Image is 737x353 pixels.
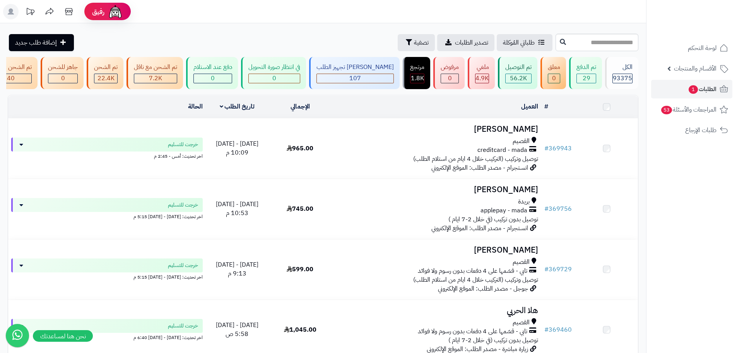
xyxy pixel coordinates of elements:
a: المراجعات والأسئلة53 [651,100,732,119]
span: جوجل - مصدر الطلب: الموقع الإلكتروني [438,284,528,293]
span: [DATE] - [DATE] 10:09 م [216,139,258,157]
a: تم الشحن 22.4K [85,57,125,89]
a: #369943 [544,144,572,153]
span: creditcard - mada [477,146,527,155]
span: 1.8K [411,74,424,83]
a: #369729 [544,265,572,274]
a: # [544,102,548,111]
div: تم الدفع [576,63,596,72]
span: 965.00 [287,144,313,153]
span: 0 [272,74,276,83]
span: # [544,204,549,214]
span: خرجت للتسليم [168,322,198,330]
span: 53 [661,106,672,114]
div: الكل [612,63,633,72]
span: 1,045.00 [284,325,316,334]
span: 0 [211,74,215,83]
div: اخر تحديث: [DATE] - [DATE] 5:15 م [11,212,203,220]
div: 29 [577,74,596,83]
div: 1784 [410,74,424,83]
span: المراجعات والأسئلة [660,104,716,115]
div: مرفوض [441,63,459,72]
span: [DATE] - [DATE] 5:58 ص [216,320,258,339]
span: 1 [689,85,698,94]
span: رفيق [92,7,104,16]
span: 0 [448,74,452,83]
span: 0 [61,74,65,83]
span: انستجرام - مصدر الطلب: الموقع الإلكتروني [431,163,528,172]
div: [PERSON_NAME] تجهيز الطلب [316,63,394,72]
div: اخر تحديث: [DATE] - [DATE] 6:40 م [11,333,203,341]
span: القصيم [513,137,530,146]
div: 0 [548,74,560,83]
a: لوحة التحكم [651,39,732,57]
span: توصيل وتركيب (التركيب خلال 4 ايام من استلام الطلب) [413,154,538,164]
span: 0 [552,74,556,83]
span: # [544,144,549,153]
a: تم التوصيل 56.2K [496,57,539,89]
span: تصدير الطلبات [455,38,488,47]
div: دفع عند الاستلام [193,63,232,72]
span: القصيم [513,258,530,267]
span: # [544,265,549,274]
div: معلق [548,63,560,72]
h3: [PERSON_NAME] [335,246,538,255]
h3: [PERSON_NAME] [335,185,538,194]
div: 0 [194,74,232,83]
span: خرجت للتسليم [168,201,198,209]
a: طلباتي المُوكلة [497,34,552,51]
span: طلباتي المُوكلة [503,38,535,47]
div: 56215 [506,74,531,83]
div: ملغي [475,63,489,72]
span: لوحة التحكم [688,43,716,53]
span: 599.00 [287,265,313,274]
a: تم الدفع 29 [568,57,604,89]
span: إضافة طلب جديد [15,38,57,47]
span: [DATE] - [DATE] 9:13 م [216,260,258,278]
div: مرتجع [410,63,424,72]
a: تم الشحن مع ناقل 7.2K [125,57,185,89]
div: 7223 [134,74,177,83]
a: ملغي 4.9K [466,57,496,89]
div: 22379 [94,74,117,83]
span: 56.2K [510,74,527,83]
a: تصدير الطلبات [437,34,494,51]
a: [PERSON_NAME] تجهيز الطلب 107 [308,57,401,89]
a: في انتظار صورة التحويل 0 [239,57,308,89]
span: بريدة [518,197,530,206]
span: تصفية [414,38,429,47]
span: [DATE] - [DATE] 10:53 م [216,200,258,218]
a: #369756 [544,204,572,214]
span: تابي - قسّمها على 4 دفعات بدون رسوم ولا فوائد [418,327,527,336]
span: 107 [349,74,361,83]
span: توصيل وتركيب (التركيب خلال 4 ايام من استلام الطلب) [413,275,538,284]
div: 107 [317,74,393,83]
span: 22.4K [97,74,115,83]
div: 0 [441,74,458,83]
span: خرجت للتسليم [168,262,198,269]
span: 4.9K [475,74,489,83]
a: جاهز للشحن 0 [39,57,85,89]
div: تم الشحن [94,63,118,72]
span: 93375 [613,74,632,83]
div: 4937 [475,74,489,83]
span: توصيل بدون تركيب (في خلال 2-7 ايام ) [448,336,538,345]
a: مرفوض 0 [432,57,466,89]
div: جاهز للشحن [48,63,78,72]
span: القصيم [513,318,530,327]
a: طلبات الإرجاع [651,121,732,139]
img: ai-face.png [108,4,123,19]
span: 745.00 [287,204,313,214]
span: الأقسام والمنتجات [674,63,716,74]
a: الطلبات1 [651,80,732,98]
div: اخر تحديث: [DATE] - [DATE] 5:15 م [11,272,203,281]
h3: [PERSON_NAME] [335,125,538,134]
span: توصيل بدون تركيب (في خلال 2-7 ايام ) [448,215,538,224]
span: خرجت للتسليم [168,141,198,148]
span: تابي - قسّمها على 4 دفعات بدون رسوم ولا فوائد [418,267,527,276]
div: اخر تحديث: أمس - 2:45 م [11,152,203,160]
a: معلق 0 [539,57,568,89]
div: تم الشحن مع ناقل [134,63,177,72]
a: تحديثات المنصة [21,4,40,21]
h3: هلا الحربي [335,306,538,315]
